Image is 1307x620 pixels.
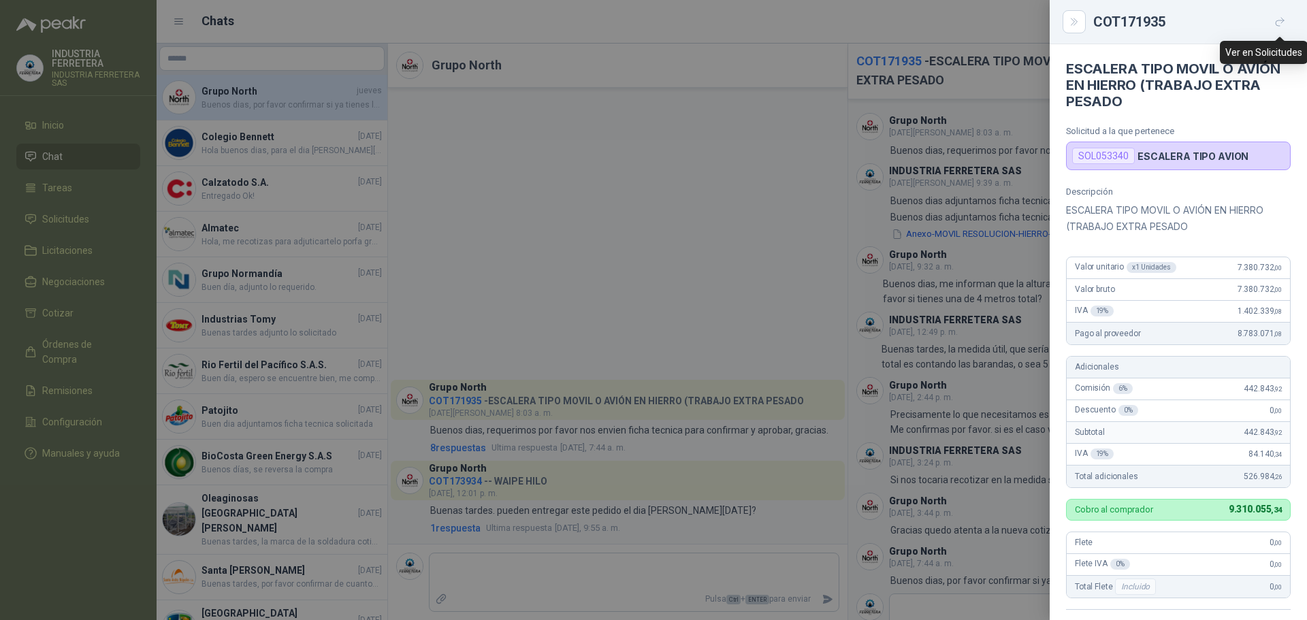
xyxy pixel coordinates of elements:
[1091,306,1114,316] div: 19 %
[1093,11,1291,33] div: COT171935
[1274,539,1282,546] span: ,00
[1274,286,1282,293] span: ,00
[1066,14,1082,30] button: Close
[1115,578,1156,595] div: Incluido
[1271,506,1282,515] span: ,34
[1118,405,1138,416] div: 0 %
[1238,306,1282,316] span: 1.402.339
[1274,330,1282,338] span: ,08
[1075,405,1138,416] span: Descuento
[1274,407,1282,414] span: ,00
[1075,262,1176,273] span: Valor unitario
[1075,284,1114,294] span: Valor bruto
[1075,538,1093,547] span: Flete
[1274,264,1282,272] span: ,00
[1075,329,1141,338] span: Pago al proveedor
[1091,448,1114,459] div: 19 %
[1075,427,1105,437] span: Subtotal
[1270,538,1282,547] span: 0
[1274,583,1282,591] span: ,00
[1274,561,1282,568] span: ,00
[1075,448,1114,459] span: IVA
[1244,472,1282,481] span: 526.984
[1274,473,1282,480] span: ,26
[1274,308,1282,315] span: ,08
[1113,383,1133,394] div: 6 %
[1067,466,1290,487] div: Total adicionales
[1066,202,1291,235] p: ESCALERA TIPO MOVIL O AVIÓN EN HIERRO (TRABAJO EXTRA PESADO
[1072,148,1135,164] div: SOL053340
[1127,262,1176,273] div: x 1 Unidades
[1066,186,1291,197] p: Descripción
[1270,559,1282,569] span: 0
[1075,505,1153,514] p: Cobro al comprador
[1274,451,1282,458] span: ,34
[1067,357,1290,378] div: Adicionales
[1248,449,1282,459] span: 84.140
[1270,582,1282,591] span: 0
[1274,385,1282,393] span: ,92
[1270,406,1282,415] span: 0
[1244,384,1282,393] span: 442.843
[1075,578,1159,595] span: Total Flete
[1066,61,1291,110] h4: ESCALERA TIPO MOVIL O AVIÓN EN HIERRO (TRABAJO EXTRA PESADO
[1238,263,1282,272] span: 7.380.732
[1075,383,1133,394] span: Comisión
[1229,504,1282,515] span: 9.310.055
[1075,559,1130,570] span: Flete IVA
[1066,126,1291,136] p: Solicitud a la que pertenece
[1238,284,1282,294] span: 7.380.732
[1110,559,1130,570] div: 0 %
[1137,150,1248,162] p: ESCALERA TIPO AVION
[1274,429,1282,436] span: ,92
[1244,427,1282,437] span: 442.843
[1238,329,1282,338] span: 8.783.071
[1075,306,1114,316] span: IVA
